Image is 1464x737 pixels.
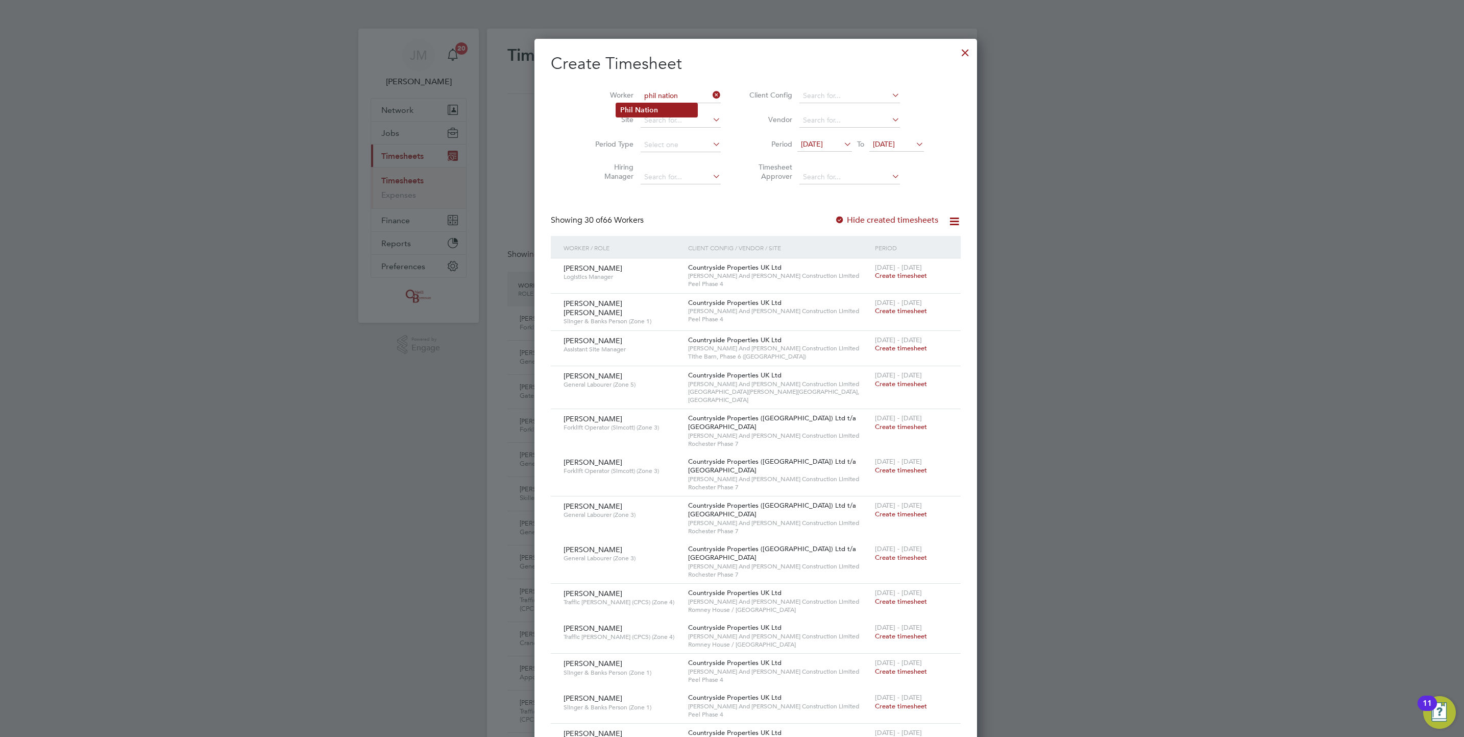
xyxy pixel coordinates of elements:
span: Countryside Properties UK Ltd [688,371,782,379]
span: [PERSON_NAME] [PERSON_NAME] [564,299,622,317]
b: Phil [620,106,633,114]
span: Create timesheet [875,466,927,474]
span: Create timesheet [875,379,927,388]
span: 66 Workers [584,215,644,225]
span: Create timesheet [875,510,927,518]
span: Create timesheet [875,597,927,606]
span: Create timesheet [875,344,927,352]
span: [GEOGRAPHIC_DATA][PERSON_NAME][GEOGRAPHIC_DATA], [GEOGRAPHIC_DATA] [688,388,870,403]
span: Assistant Site Manager [564,345,680,353]
span: Create timesheet [875,271,927,280]
span: Countryside Properties UK Ltd [688,298,782,307]
span: [DATE] - [DATE] [875,298,922,307]
input: Search for... [799,113,900,128]
span: Countryside Properties UK Ltd [688,728,782,737]
span: [DATE] - [DATE] [875,263,922,272]
span: [DATE] - [DATE] [875,371,922,379]
span: General Labourer (Zone 3) [564,511,680,519]
label: Vendor [746,115,792,124]
span: [PERSON_NAME] [564,371,622,381]
span: [DATE] - [DATE] [875,658,922,667]
span: [PERSON_NAME] And [PERSON_NAME] Construction Limited [688,702,870,710]
span: [PERSON_NAME] And [PERSON_NAME] Construction Limited [688,380,870,388]
div: Client Config / Vendor / Site [686,236,872,259]
span: Countryside Properties UK Ltd [688,693,782,702]
span: [PERSON_NAME] [564,659,622,668]
span: Countryside Properties ([GEOGRAPHIC_DATA]) Ltd t/a [GEOGRAPHIC_DATA] [688,501,856,518]
label: Hide created timesheets [835,215,938,225]
span: [PERSON_NAME] And [PERSON_NAME] Construction Limited [688,562,870,570]
span: Create timesheet [875,422,927,431]
span: Romney House / [GEOGRAPHIC_DATA] [688,640,870,649]
input: Search for... [641,113,721,128]
div: Worker / Role [561,236,686,259]
span: [PERSON_NAME] [564,502,622,511]
span: Countryside Properties UK Ltd [688,588,782,597]
input: Search for... [641,89,721,103]
input: Search for... [799,170,900,184]
span: Slinger & Banks Person (Zone 1) [564,317,680,325]
label: Period [746,139,792,149]
span: Create timesheet [875,553,927,562]
input: Search for... [799,89,900,103]
span: [DATE] - [DATE] [875,693,922,702]
span: [PERSON_NAME] And [PERSON_NAME] Construction Limited [688,598,870,606]
span: 30 of [584,215,603,225]
span: Logistics Manager [564,273,680,281]
span: [PERSON_NAME] [564,624,622,633]
span: Countryside Properties ([GEOGRAPHIC_DATA]) Ltd t/a [GEOGRAPHIC_DATA] [688,544,856,562]
span: General Labourer (Zone 5) [564,381,680,389]
span: Create timesheet [875,702,927,710]
label: Worker [588,90,633,100]
h2: Create Timesheet [551,53,961,75]
span: [DATE] - [DATE] [875,414,922,422]
label: Timesheet Approver [746,162,792,181]
span: Tithe Barn, Phase 6 ([GEOGRAPHIC_DATA]) [688,352,870,361]
span: Create timesheet [875,667,927,676]
div: 11 [1423,703,1432,717]
span: [PERSON_NAME] [564,694,622,703]
span: [DATE] - [DATE] [875,588,922,597]
span: [PERSON_NAME] And [PERSON_NAME] Construction Limited [688,272,870,280]
span: [DATE] - [DATE] [875,501,922,510]
span: Countryside Properties ([GEOGRAPHIC_DATA]) Ltd t/a [GEOGRAPHIC_DATA] [688,457,856,474]
label: Hiring Manager [588,162,633,181]
span: [PERSON_NAME] [564,336,622,345]
span: [PERSON_NAME] [564,545,622,554]
span: Countryside Properties UK Ltd [688,623,782,632]
span: Rochester Phase 7 [688,570,870,579]
span: [DATE] - [DATE] [875,457,922,466]
span: Countryside Properties UK Ltd [688,658,782,667]
span: Rochester Phase 7 [688,483,870,491]
input: Select one [641,138,721,152]
span: [PERSON_NAME] [564,414,622,423]
span: Forklift Operator (Simcott) (Zone 3) [564,467,680,475]
span: Forklift Operator (Simcott) (Zone 3) [564,423,680,432]
span: Traffic [PERSON_NAME] (CPCS) (Zone 4) [564,598,680,606]
span: [DATE] - [DATE] [875,728,922,737]
span: Rochester Phase 7 [688,527,870,535]
span: Peel Phase 4 [688,676,870,684]
span: [PERSON_NAME] [564,264,622,273]
span: [DATE] - [DATE] [875,336,922,344]
span: [PERSON_NAME] And [PERSON_NAME] Construction Limited [688,307,870,315]
label: Period Type [588,139,633,149]
span: [DATE] - [DATE] [875,544,922,553]
span: Romney House / [GEOGRAPHIC_DATA] [688,606,870,614]
span: To [854,137,867,151]
span: Peel Phase 4 [688,315,870,323]
span: [PERSON_NAME] And [PERSON_NAME] Construction Limited [688,475,870,483]
input: Search for... [641,170,721,184]
span: Countryside Properties UK Ltd [688,263,782,272]
span: [DATE] [873,139,895,149]
span: Create timesheet [875,306,927,315]
span: Slinger & Banks Person (Zone 1) [564,703,680,711]
span: Traffic [PERSON_NAME] (CPCS) (Zone 4) [564,633,680,641]
span: [PERSON_NAME] And [PERSON_NAME] Construction Limited [688,344,870,352]
span: Countryside Properties ([GEOGRAPHIC_DATA]) Ltd t/a [GEOGRAPHIC_DATA] [688,414,856,431]
span: [PERSON_NAME] And [PERSON_NAME] Construction Limited [688,519,870,527]
span: [DATE] - [DATE] [875,623,922,632]
span: [PERSON_NAME] [564,589,622,598]
span: [PERSON_NAME] And [PERSON_NAME] Construction Limited [688,632,870,640]
span: [PERSON_NAME] [564,458,622,467]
